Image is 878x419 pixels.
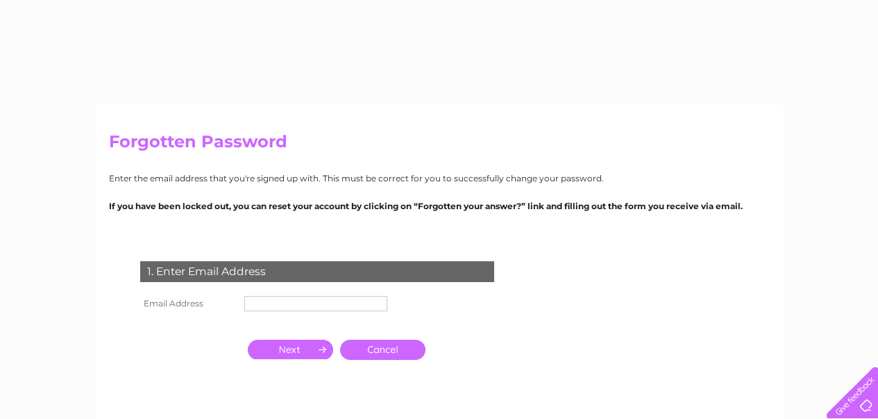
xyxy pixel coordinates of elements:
a: Cancel [340,340,425,360]
th: Email Address [137,293,241,315]
div: 1. Enter Email Address [140,261,494,282]
h2: Forgotten Password [109,132,770,158]
p: Enter the email address that you're signed up with. This must be correct for you to successfully ... [109,172,770,185]
p: If you have been locked out, you can reset your account by clicking on “Forgotten your answer?” l... [109,199,770,213]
